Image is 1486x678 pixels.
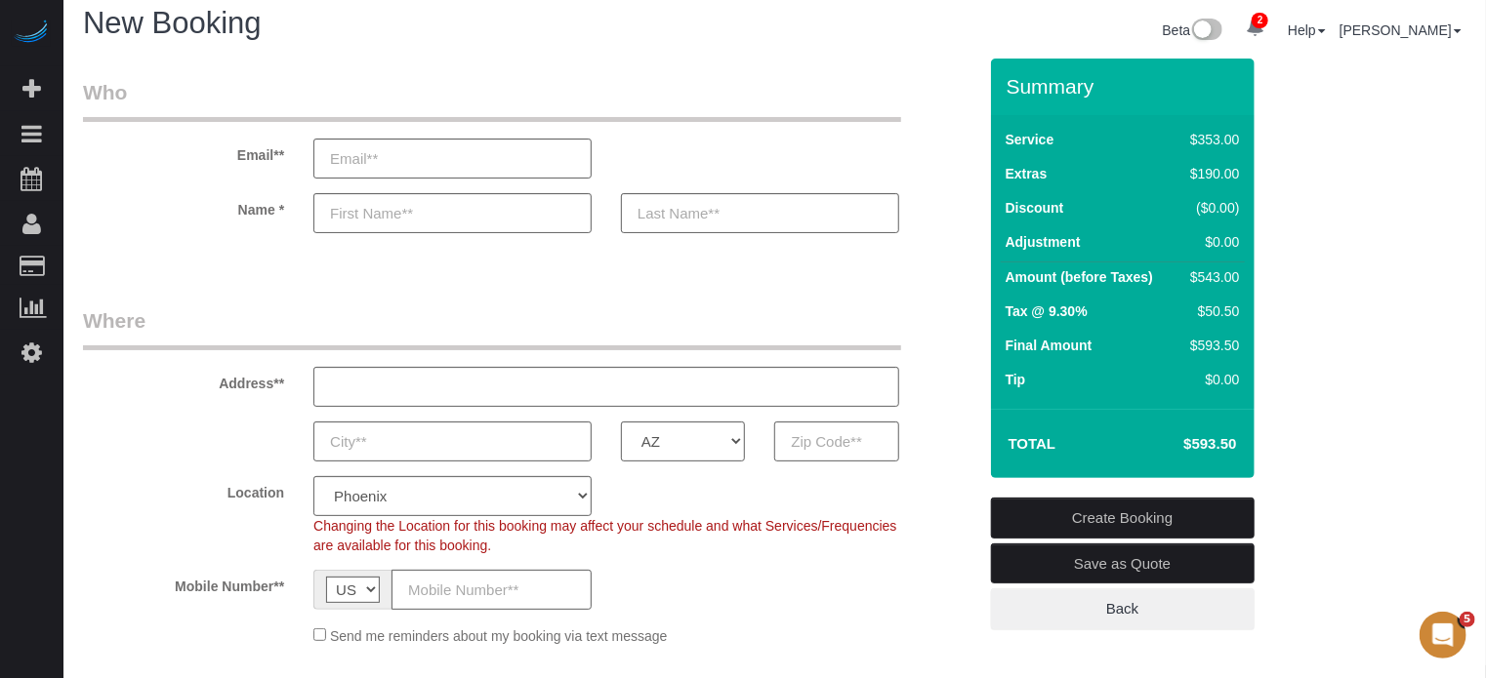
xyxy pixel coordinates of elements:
img: Automaid Logo [12,20,51,47]
a: Back [991,588,1255,629]
label: Mobile Number** [68,570,299,596]
iframe: Intercom live chat [1420,612,1466,658]
div: $0.00 [1182,370,1239,389]
img: New interface [1190,19,1222,44]
a: Save as Quote [991,543,1255,584]
h4: $593.50 [1125,436,1236,453]
label: Tax @ 9.30% [1006,301,1088,321]
input: First Name** [313,193,592,233]
label: Location [68,476,299,502]
label: Extras [1006,164,1048,183]
label: Amount (before Taxes) [1006,267,1153,287]
span: Send me reminders about my booking via text message [330,628,668,644]
div: ($0.00) [1182,198,1239,218]
label: Name * [68,193,299,219]
legend: Where [83,306,901,350]
a: Beta [1163,22,1223,38]
div: $50.50 [1182,301,1239,321]
span: 5 [1460,612,1475,627]
div: $190.00 [1182,164,1239,183]
label: Adjustment [1006,232,1081,252]
input: Mobile Number** [392,570,592,610]
div: $0.00 [1182,232,1239,252]
div: $353.00 [1182,130,1239,149]
a: Create Booking [991,498,1255,538]
label: Discount [1006,198,1064,218]
a: Help [1288,22,1326,38]
input: Last Name** [621,193,899,233]
span: 2 [1252,13,1268,28]
h3: Summary [1007,75,1245,98]
span: Changing the Location for this booking may affect your schedule and what Services/Frequencies are... [313,518,896,553]
a: 2 [1236,7,1274,50]
div: $593.50 [1182,336,1239,355]
input: Zip Code** [774,421,898,461]
label: Service [1006,130,1054,149]
label: Final Amount [1006,336,1093,355]
legend: Who [83,78,901,122]
label: Tip [1006,370,1026,389]
div: $543.00 [1182,267,1239,287]
strong: Total [1009,435,1056,452]
a: [PERSON_NAME] [1340,22,1462,38]
span: New Booking [83,6,262,40]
